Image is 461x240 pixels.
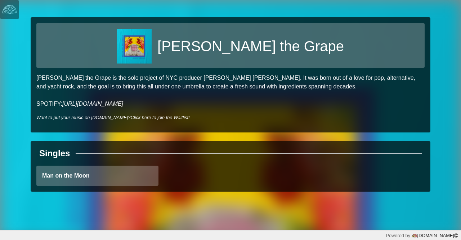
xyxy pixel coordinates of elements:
[2,2,17,17] img: logo-white-4c48a5e4bebecaebe01ca5a9d34031cfd3d4ef9ae749242e8c4bf12ef99f53e8.png
[36,115,190,120] i: Want to put your music on [DOMAIN_NAME]?
[412,233,417,239] img: logo-color-e1b8fa5219d03fcd66317c3d3cfaab08a3c62fe3c3b9b34d55d8365b78b1766b.png
[410,233,458,238] a: [DOMAIN_NAME]
[117,29,152,64] img: 1f414f0d29c7d3e5f4bb44b3e6e398d6f3032be938950d6df530f4c1a42ee044.jpg
[36,166,158,186] a: Man on the Moon
[157,38,344,55] h1: [PERSON_NAME] the Grape
[130,115,189,120] a: Click here to join the Waitlist!
[39,147,70,160] div: Singles
[36,74,425,108] p: [PERSON_NAME] the Grape is the solo project of NYC producer [PERSON_NAME] [PERSON_NAME]. It was b...
[386,232,458,239] div: Powered by
[62,101,123,107] a: [URL][DOMAIN_NAME]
